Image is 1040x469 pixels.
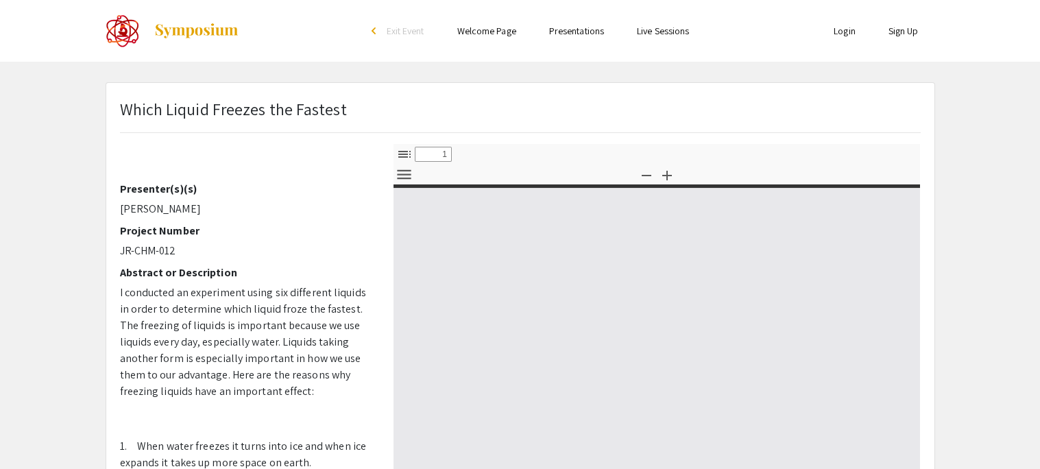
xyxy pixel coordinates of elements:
button: Zoom Out [635,165,658,184]
a: The 2022 CoorsTek Denver Metro Regional Science and Engineering Fair [106,14,239,48]
h2: Abstract or Description [120,266,373,279]
button: Toggle Sidebar [393,144,416,164]
p: JR-CHM-012 [120,243,373,259]
span: Exit Event [387,25,424,37]
img: The 2022 CoorsTek Denver Metro Regional Science and Engineering Fair [106,14,140,48]
h2: Presenter(s)(s) [120,182,373,195]
p: I conducted an experiment using six different liquids in order to determine which liquid froze th... [120,285,373,400]
button: Tools [393,165,416,184]
input: Page [415,147,452,162]
a: Sign Up [888,25,919,37]
button: Zoom In [655,165,679,184]
p: [PERSON_NAME] [120,201,373,217]
a: Login [834,25,856,37]
img: Symposium by ForagerOne [154,23,239,39]
div: arrow_back_ios [372,27,380,35]
a: Presentations [549,25,604,37]
p: Which Liquid Freezes the Fastest [120,97,347,121]
a: Live Sessions [637,25,689,37]
h2: Project Number [120,224,373,237]
a: Welcome Page [457,25,516,37]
